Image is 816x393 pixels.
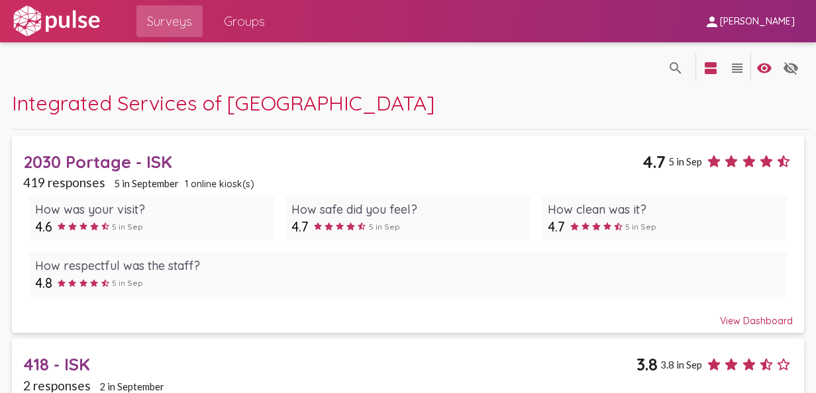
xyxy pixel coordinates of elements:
span: 4.8 [35,275,52,291]
span: 2 in September [99,380,164,392]
a: 2030 Portage - ISK4.75 in Sep419 responses5 in September1 online kiosk(s)How was your visit?4.65 ... [12,136,805,333]
span: 4.7 [642,152,666,172]
span: Surveys [147,9,192,33]
div: How was your visit? [35,202,268,217]
div: How respectful was the staff? [35,258,781,273]
span: 419 responses [23,175,105,190]
button: language [662,54,689,80]
span: 5 in Sep [112,278,143,288]
mat-icon: language [756,60,772,76]
div: 2030 Portage - ISK [23,152,642,172]
span: 4.6 [35,218,52,235]
span: Groups [224,9,265,33]
span: 5 in Sep [668,155,702,167]
span: 5 in Sep [112,222,143,232]
mat-icon: language [729,60,745,76]
span: 5 in Sep [369,222,400,232]
mat-icon: language [783,60,799,76]
mat-icon: language [668,60,684,76]
div: How safe did you feel? [291,202,525,217]
span: 4.7 [548,218,565,235]
div: 418 - ISK [23,354,637,374]
span: 2 responses [23,378,91,393]
button: [PERSON_NAME] [693,9,805,33]
mat-icon: language [703,60,719,76]
img: white-logo.svg [11,5,102,38]
span: 3.8 in Sep [660,359,702,371]
span: [PERSON_NAME] [720,16,795,28]
span: 3.8 [637,354,658,374]
button: language [751,54,778,80]
button: language [778,54,804,80]
mat-icon: person [704,14,720,30]
span: 5 in September [114,177,179,189]
div: How clean was it? [548,202,781,217]
button: language [697,54,724,80]
span: 5 in Sep [625,222,656,232]
a: Groups [213,5,276,37]
button: language [724,54,750,80]
span: 4.7 [291,218,309,235]
span: Integrated Services of [GEOGRAPHIC_DATA] [12,90,434,116]
div: View Dashboard [23,303,793,327]
span: 1 online kiosk(s) [185,178,254,190]
a: Surveys [136,5,203,37]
